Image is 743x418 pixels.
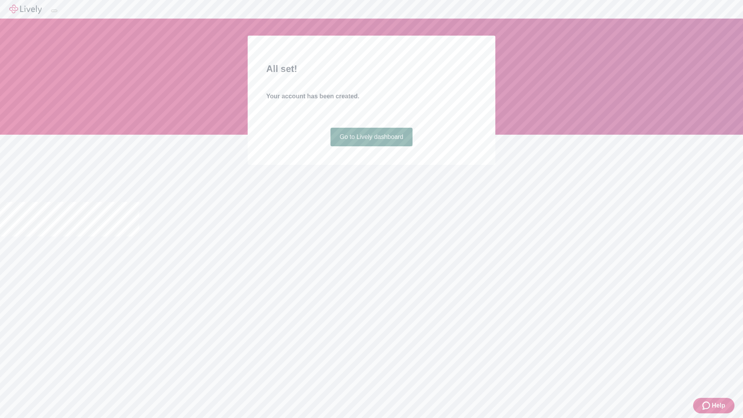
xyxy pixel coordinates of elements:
[51,10,57,12] button: Log out
[693,398,734,413] button: Zendesk support iconHelp
[712,401,725,410] span: Help
[9,5,42,14] img: Lively
[702,401,712,410] svg: Zendesk support icon
[330,128,413,146] a: Go to Lively dashboard
[266,62,477,76] h2: All set!
[266,92,477,101] h4: Your account has been created.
